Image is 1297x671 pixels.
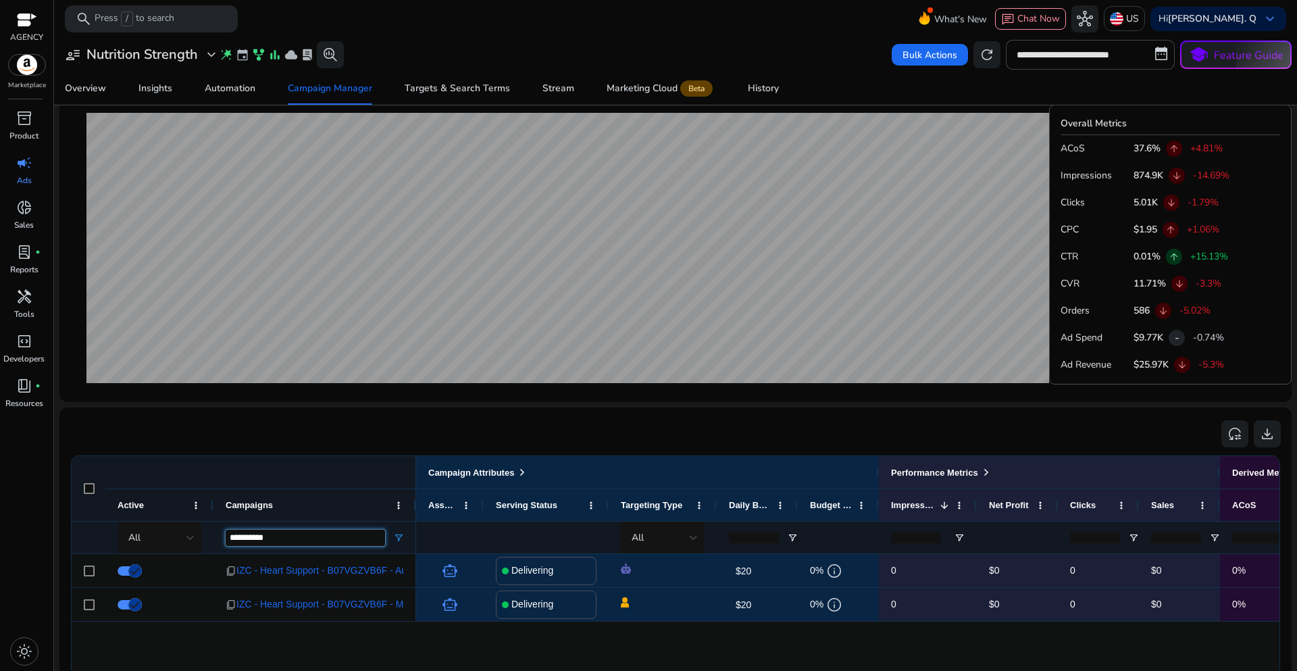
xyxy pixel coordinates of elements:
[1169,251,1179,262] span: arrow_upward
[35,383,41,389] span: fiber_manual_record
[1232,591,1292,618] p: 0%
[542,84,574,93] div: Stream
[236,591,427,618] span: IZC - Heart Support - B07VGZVB6F - Manual
[220,48,233,61] span: wand_stars
[236,48,249,61] span: event
[621,500,682,510] span: Targeting Type
[826,597,842,613] span: info
[1128,532,1139,543] button: Open Filter Menu
[393,532,404,543] button: Open Filter Menu
[1071,5,1098,32] button: hub
[95,11,174,26] p: Press to search
[680,80,713,97] span: Beta
[14,308,34,320] p: Tools
[782,561,800,581] mat-icon: edit
[1259,426,1275,442] span: download
[891,500,935,510] span: Impressions
[1209,532,1220,543] button: Open Filter Menu
[252,48,265,61] span: family_history
[1077,11,1093,27] span: hub
[288,84,372,93] div: Campaign Manager
[14,219,34,231] p: Sales
[35,249,41,255] span: fiber_manual_record
[1169,143,1179,154] span: arrow_upward
[5,397,43,409] p: Resources
[3,353,45,365] p: Developers
[1232,500,1256,510] span: ACoS
[1221,420,1248,447] button: reset_settings
[632,531,644,544] span: All
[10,264,39,276] p: Reports
[891,591,965,618] p: 0
[205,84,255,93] div: Automation
[1227,426,1243,442] span: reset_settings
[16,289,32,305] span: handyman
[934,7,987,31] span: What's New
[1017,12,1060,25] span: Chat Now
[1193,333,1224,343] p: -0.74%
[979,47,995,63] span: refresh
[1190,144,1223,153] p: +4.81%
[268,48,282,61] span: bar_chart
[317,41,344,68] button: search_insights
[8,80,46,91] p: Marketplace
[607,83,715,94] div: Marketing Cloud
[1134,303,1150,318] p: 586
[1189,45,1209,65] span: school
[1190,252,1228,262] p: +15.13%
[891,557,965,585] p: 0
[1158,305,1169,316] span: arrow_downward
[995,8,1066,30] button: chatChat Now
[1134,357,1169,372] p: $25.97K
[1165,224,1176,235] span: arrow_upward
[810,591,823,618] span: 0%
[1196,279,1221,289] p: -3.3%
[1126,7,1139,30] p: US
[782,595,800,615] mat-icon: edit
[76,11,92,27] span: search
[1061,168,1128,182] p: Impressions
[226,500,273,510] span: Campaigns
[1232,557,1292,585] p: 0%
[442,597,458,613] span: smart_toy
[826,563,842,579] span: info
[1110,12,1123,26] img: us.svg
[284,48,298,61] span: cloud
[442,563,458,579] span: smart_toy
[1166,197,1177,208] span: arrow_downward
[16,244,32,260] span: lab_profile
[1061,195,1128,209] p: Clicks
[1070,500,1096,510] span: Clicks
[902,48,957,62] span: Bulk Actions
[10,31,43,43] p: AGENCY
[226,599,236,610] span: content_copy
[1134,249,1161,264] p: 0.01%
[1187,225,1219,234] p: +1.06%
[65,84,106,93] div: Overview
[891,468,978,478] span: Performance Metrics
[1198,360,1224,370] p: -5.3%
[1159,14,1256,24] p: Hi
[989,500,1029,510] span: Net Profit
[1061,222,1128,237] p: CPC
[1070,591,1127,618] span: 0
[1171,170,1182,181] span: arrow_downward
[138,84,172,93] div: Insights
[16,378,32,394] span: book_4
[1254,420,1281,447] button: download
[1151,500,1174,510] span: Sales
[301,48,314,61] span: lab_profile
[236,557,415,585] span: IZC - Heart Support - B07VGZVB6F - Auto
[1001,13,1015,26] span: chat
[9,55,45,75] img: amazon.svg
[1134,330,1163,345] p: $9.77K
[1179,306,1211,316] p: -5.02%
[1061,357,1128,372] p: Ad Revenue
[1061,276,1128,291] p: CVR
[1061,141,1128,155] p: ACoS
[736,566,751,576] span: $20
[892,44,968,66] button: Bulk Actions
[1151,591,1208,618] p: $0
[1134,168,1163,182] p: 874.9K
[1188,198,1219,207] p: -1.79%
